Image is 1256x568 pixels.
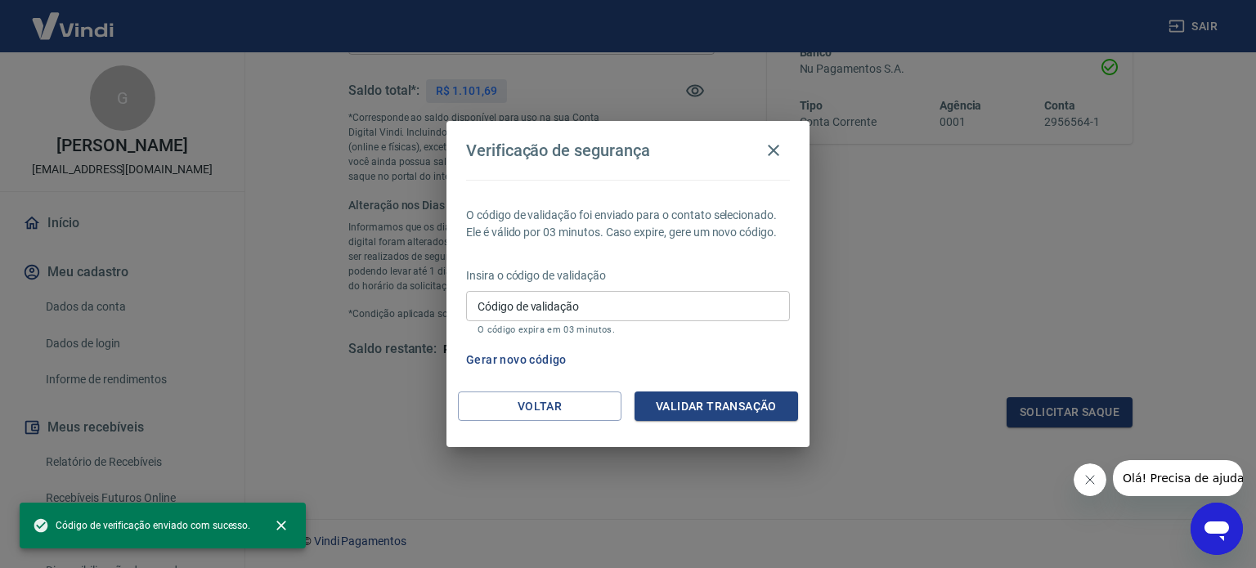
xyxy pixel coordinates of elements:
button: Validar transação [635,391,798,422]
button: Gerar novo código [460,345,573,375]
iframe: Botão para abrir a janela de mensagens [1191,503,1243,555]
span: Código de verificação enviado com sucesso. [33,517,250,534]
iframe: Mensagem da empresa [1113,460,1243,496]
p: O código expira em 03 minutos. [478,324,778,335]
p: Insira o código de validação [466,267,790,284]
span: Olá! Precisa de ajuda? [10,11,137,25]
iframe: Fechar mensagem [1074,463,1106,496]
h4: Verificação de segurança [466,141,650,160]
p: O código de validação foi enviado para o contato selecionado. Ele é válido por 03 minutos. Caso e... [466,207,790,241]
button: close [263,508,299,543]
button: Voltar [458,391,621,422]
